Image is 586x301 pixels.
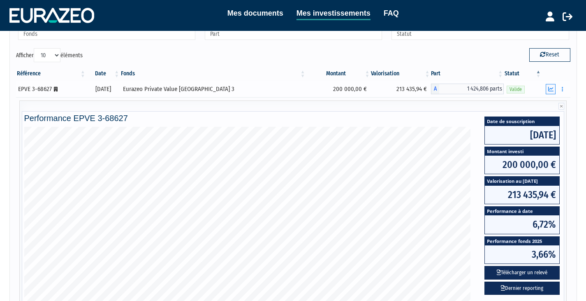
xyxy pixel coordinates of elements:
span: 3,66% [485,245,559,264]
select: Afficheréléments [34,48,60,62]
span: Montant investi [485,147,559,156]
button: Télécharger un relevé [484,266,560,280]
h4: Performance EPVE 3-68627 [24,114,562,123]
span: 6,72% [485,215,559,233]
a: Mes investissements [296,7,371,20]
span: Valide [507,86,525,93]
a: Dernier reporting [484,282,560,295]
button: Reset [529,48,570,61]
span: Valorisation au [DATE] [485,177,559,185]
i: [Français] Personne morale [54,87,58,92]
label: Afficher éléments [16,48,83,62]
th: Date: activer pour trier la colonne par ordre croissant [86,67,120,81]
a: Mes documents [227,7,283,19]
td: 200 000,00 € [306,81,371,97]
div: [DATE] [89,85,118,93]
span: Performance à date [485,207,559,215]
th: Valorisation: activer pour trier la colonne par ordre croissant [371,67,431,81]
div: A - Eurazeo Private Value Europe 3 [431,84,504,94]
span: A [431,84,439,94]
span: 1 424,806 parts [439,84,504,94]
span: [DATE] [485,126,559,144]
span: Performance fonds 2025 [485,237,559,245]
td: 213 435,94 € [371,81,431,97]
th: Statut : activer pour trier la colonne par ordre d&eacute;croissant [504,67,542,81]
span: 200 000,00 € [485,156,559,174]
th: Fonds: activer pour trier la colonne par ordre croissant [120,67,306,81]
a: FAQ [384,7,399,19]
th: Montant: activer pour trier la colonne par ordre croissant [306,67,371,81]
div: EPVE 3-68627 [18,85,83,93]
th: Référence : activer pour trier la colonne par ordre croissant [16,67,86,81]
img: 1732889491-logotype_eurazeo_blanc_rvb.png [9,8,94,23]
span: 213 435,94 € [485,186,559,204]
span: Date de souscription [485,117,559,126]
th: Part: activer pour trier la colonne par ordre croissant [431,67,504,81]
div: Eurazeo Private Value [GEOGRAPHIC_DATA] 3 [123,85,303,93]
